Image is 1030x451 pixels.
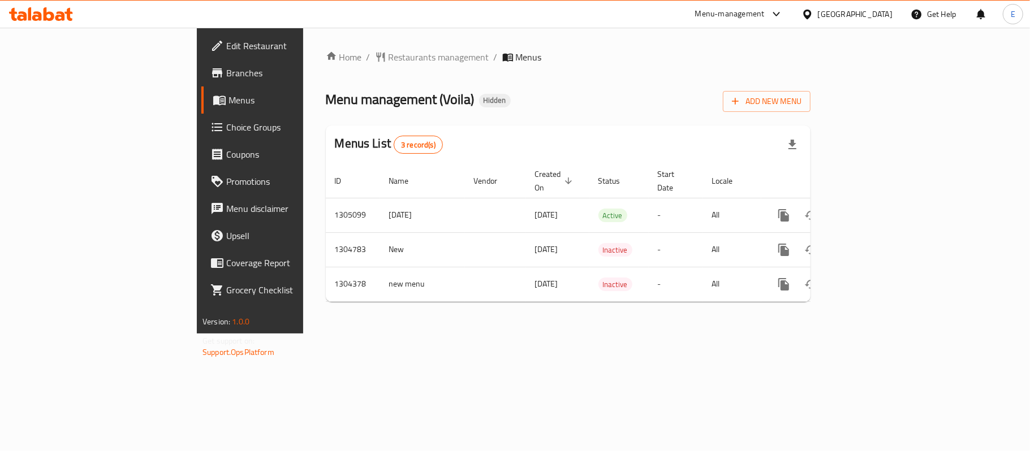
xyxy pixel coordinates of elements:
[326,50,811,64] nav: breadcrumb
[201,114,369,141] a: Choice Groups
[202,314,230,329] span: Version:
[598,209,627,222] span: Active
[598,174,635,188] span: Status
[798,202,825,229] button: Change Status
[380,267,465,301] td: new menu
[226,66,360,80] span: Branches
[770,202,798,229] button: more
[394,140,442,150] span: 3 record(s)
[202,345,274,359] a: Support.OpsPlatform
[770,236,798,263] button: more
[326,86,475,112] span: Menu management ( Voila )
[818,8,893,20] div: [GEOGRAPHIC_DATA]
[201,141,369,168] a: Coupons
[389,50,489,64] span: Restaurants management
[732,94,801,109] span: Add New Menu
[380,198,465,232] td: [DATE]
[326,164,888,302] table: enhanced table
[335,174,356,188] span: ID
[598,243,632,257] div: Inactive
[201,168,369,195] a: Promotions
[703,232,761,267] td: All
[474,174,512,188] span: Vendor
[201,59,369,86] a: Branches
[201,195,369,222] a: Menu disclaimer
[516,50,542,64] span: Menus
[201,249,369,276] a: Coverage Report
[226,120,360,134] span: Choice Groups
[375,50,489,64] a: Restaurants management
[703,198,761,232] td: All
[479,96,511,105] span: Hidden
[226,39,360,53] span: Edit Restaurant
[394,136,443,154] div: Total records count
[535,167,576,194] span: Created On
[389,174,424,188] span: Name
[779,131,806,158] div: Export file
[723,91,811,112] button: Add New Menu
[201,86,369,114] a: Menus
[232,314,249,329] span: 1.0.0
[335,135,443,154] h2: Menus List
[479,94,511,107] div: Hidden
[798,271,825,298] button: Change Status
[598,244,632,257] span: Inactive
[226,202,360,215] span: Menu disclaimer
[226,229,360,242] span: Upsell
[226,256,360,270] span: Coverage Report
[1011,8,1015,20] span: E
[770,271,798,298] button: more
[229,93,360,107] span: Menus
[695,7,765,21] div: Menu-management
[649,198,703,232] td: -
[535,207,558,222] span: [DATE]
[649,232,703,267] td: -
[712,174,748,188] span: Locale
[658,167,689,194] span: Start Date
[598,278,632,291] span: Inactive
[201,32,369,59] a: Edit Restaurant
[761,164,888,198] th: Actions
[201,222,369,249] a: Upsell
[535,276,558,291] span: [DATE]
[226,148,360,161] span: Coupons
[201,276,369,303] a: Grocery Checklist
[226,175,360,188] span: Promotions
[494,50,498,64] li: /
[649,267,703,301] td: -
[703,267,761,301] td: All
[226,283,360,297] span: Grocery Checklist
[535,242,558,257] span: [DATE]
[380,232,465,267] td: New
[798,236,825,263] button: Change Status
[202,333,255,348] span: Get support on:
